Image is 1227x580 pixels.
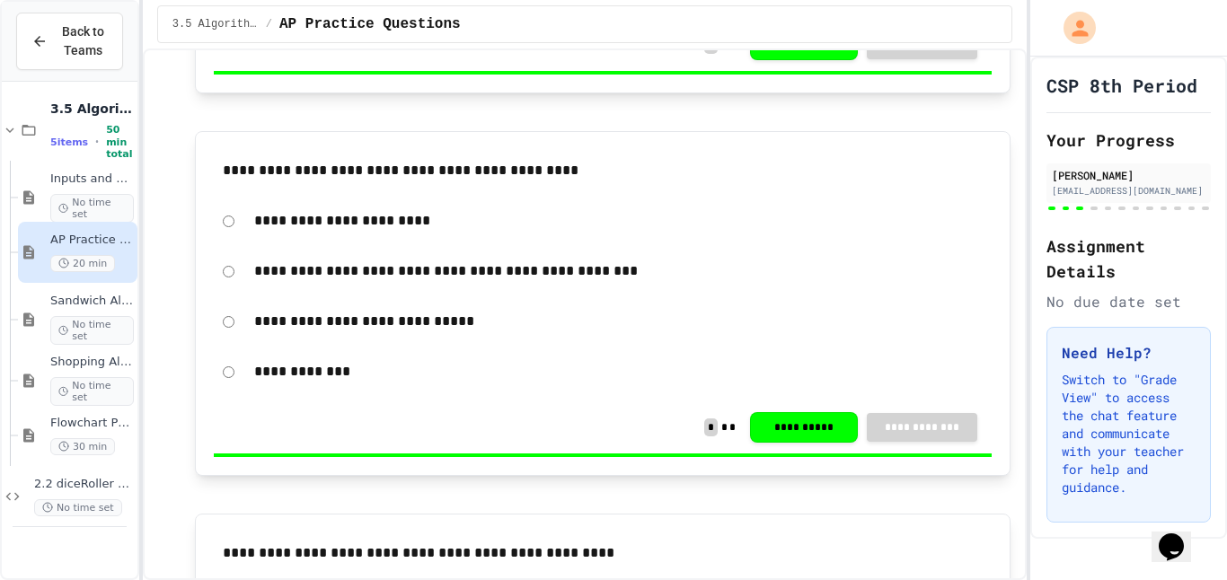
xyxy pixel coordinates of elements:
span: • [95,135,99,149]
span: No time set [50,377,134,406]
span: 2.2 diceRoller Python [34,477,134,492]
span: 30 min [50,438,115,455]
span: AP Practice Questions [279,13,461,35]
span: Shopping Algorithm [50,355,134,370]
div: No due date set [1046,291,1211,312]
p: Switch to "Grade View" to access the chat feature and communicate with your teacher for help and ... [1062,371,1196,497]
span: / [266,17,272,31]
span: Flowchart Practice Exercises [50,416,134,431]
span: 5 items [50,136,88,148]
span: 3.5 Algorithms Practice [50,101,134,117]
h1: CSP 8th Period [1046,73,1197,98]
h2: Your Progress [1046,127,1211,153]
h2: Assignment Details [1046,233,1211,284]
span: 3.5 Algorithms Practice [172,17,259,31]
span: No time set [50,316,134,345]
div: [PERSON_NAME] [1052,167,1205,183]
div: [EMAIL_ADDRESS][DOMAIN_NAME] [1052,184,1205,198]
iframe: chat widget [1152,508,1209,562]
span: No time set [50,194,134,223]
span: Sandwich Algorithm [50,294,134,309]
span: No time set [34,499,122,516]
h3: Need Help? [1062,342,1196,364]
span: 20 min [50,255,115,272]
div: My Account [1045,7,1100,48]
span: AP Practice Questions [50,233,134,248]
span: 50 min total [106,124,134,160]
span: Back to Teams [58,22,108,60]
span: Inputs and Outputs [50,171,134,187]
